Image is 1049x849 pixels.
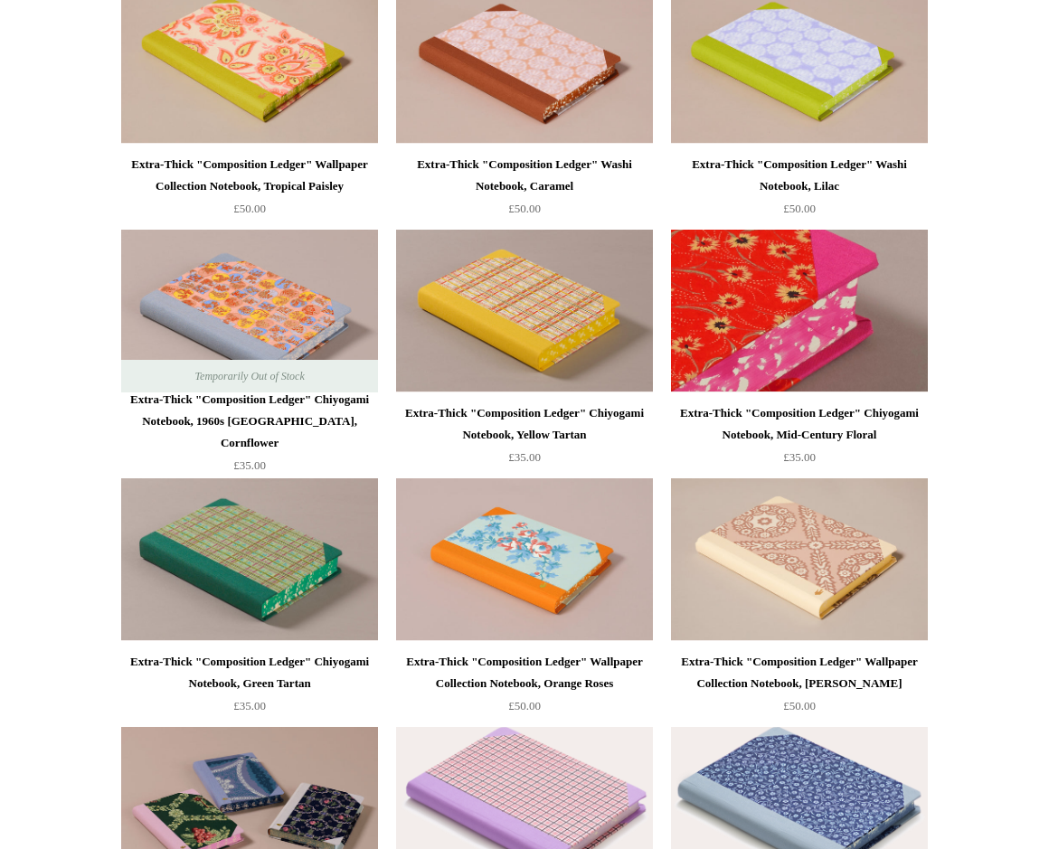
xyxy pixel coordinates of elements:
[121,230,378,392] img: Extra-Thick "Composition Ledger" Chiyogami Notebook, 1960s Japan, Cornflower
[671,478,928,641] a: Extra-Thick "Composition Ledger" Wallpaper Collection Notebook, Laurel Trellis Extra-Thick "Compo...
[233,699,266,712] span: £35.00
[396,478,653,641] img: Extra-Thick "Composition Ledger" Wallpaper Collection Notebook, Orange Roses
[676,154,923,197] div: Extra-Thick "Composition Ledger" Washi Notebook, Lilac
[401,154,648,197] div: Extra-Thick "Composition Ledger" Washi Notebook, Caramel
[121,154,378,228] a: Extra-Thick "Composition Ledger" Wallpaper Collection Notebook, Tropical Paisley £50.00
[676,651,923,694] div: Extra-Thick "Composition Ledger" Wallpaper Collection Notebook, [PERSON_NAME]
[396,230,653,392] a: Extra-Thick "Composition Ledger" Chiyogami Notebook, Yellow Tartan Extra-Thick "Composition Ledge...
[233,458,266,472] span: £35.00
[671,154,928,228] a: Extra-Thick "Composition Ledger" Washi Notebook, Lilac £50.00
[233,202,266,215] span: £50.00
[401,651,648,694] div: Extra-Thick "Composition Ledger" Wallpaper Collection Notebook, Orange Roses
[121,651,378,725] a: Extra-Thick "Composition Ledger" Chiyogami Notebook, Green Tartan £35.00
[508,450,541,464] span: £35.00
[121,230,378,392] a: Extra-Thick "Composition Ledger" Chiyogami Notebook, 1960s Japan, Cornflower Extra-Thick "Composi...
[508,202,541,215] span: £50.00
[396,651,653,725] a: Extra-Thick "Composition Ledger" Wallpaper Collection Notebook, Orange Roses £50.00
[396,230,653,392] img: Extra-Thick "Composition Ledger" Chiyogami Notebook, Yellow Tartan
[396,154,653,228] a: Extra-Thick "Composition Ledger" Washi Notebook, Caramel £50.00
[126,389,373,454] div: Extra-Thick "Composition Ledger" Chiyogami Notebook, 1960s [GEOGRAPHIC_DATA], Cornflower
[676,402,923,446] div: Extra-Thick "Composition Ledger" Chiyogami Notebook, Mid-Century Floral
[121,478,378,641] a: Extra-Thick "Composition Ledger" Chiyogami Notebook, Green Tartan Extra-Thick "Composition Ledger...
[396,402,653,476] a: Extra-Thick "Composition Ledger" Chiyogami Notebook, Yellow Tartan £35.00
[783,699,816,712] span: £50.00
[671,651,928,725] a: Extra-Thick "Composition Ledger" Wallpaper Collection Notebook, [PERSON_NAME] £50.00
[121,389,378,476] a: Extra-Thick "Composition Ledger" Chiyogami Notebook, 1960s [GEOGRAPHIC_DATA], Cornflower £35.00
[783,450,816,464] span: £35.00
[783,202,816,215] span: £50.00
[671,402,928,476] a: Extra-Thick "Composition Ledger" Chiyogami Notebook, Mid-Century Floral £35.00
[671,478,928,641] img: Extra-Thick "Composition Ledger" Wallpaper Collection Notebook, Laurel Trellis
[396,478,653,641] a: Extra-Thick "Composition Ledger" Wallpaper Collection Notebook, Orange Roses Extra-Thick "Composi...
[671,230,928,392] img: Extra-Thick "Composition Ledger" Chiyogami Notebook, Mid-Century Floral
[126,651,373,694] div: Extra-Thick "Composition Ledger" Chiyogami Notebook, Green Tartan
[121,478,378,641] img: Extra-Thick "Composition Ledger" Chiyogami Notebook, Green Tartan
[176,360,322,392] span: Temporarily Out of Stock
[126,154,373,197] div: Extra-Thick "Composition Ledger" Wallpaper Collection Notebook, Tropical Paisley
[508,699,541,712] span: £50.00
[401,402,648,446] div: Extra-Thick "Composition Ledger" Chiyogami Notebook, Yellow Tartan
[671,230,928,392] a: Extra-Thick "Composition Ledger" Chiyogami Notebook, Mid-Century Floral Extra-Thick "Composition ...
